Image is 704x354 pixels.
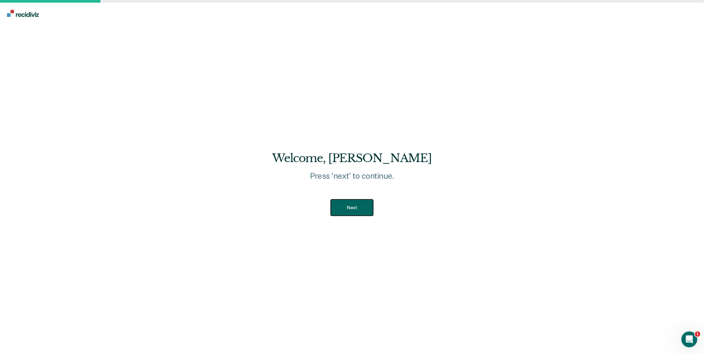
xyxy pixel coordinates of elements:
[272,151,432,165] h1: Welcome, [PERSON_NAME]
[5,3,699,24] nav: Main Navigation
[681,331,697,347] iframe: Intercom live chat
[272,170,432,181] p: Press ‘next’ to continue.
[7,10,39,17] img: Recidiviz
[331,200,373,216] button: Next
[695,331,700,337] span: 1
[5,3,40,24] a: Go to Recidiviz Home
